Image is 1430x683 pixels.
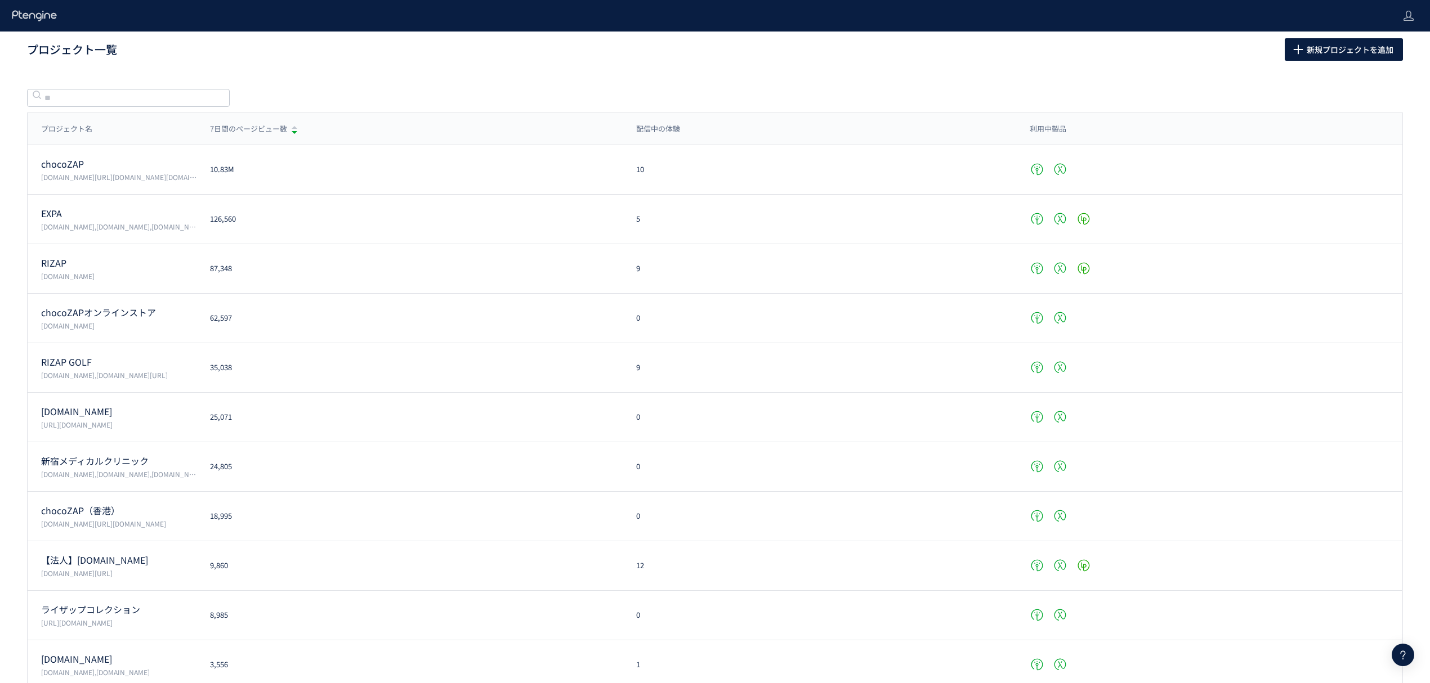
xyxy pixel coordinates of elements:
[41,519,196,528] p: chocozap-hk.com/,chocozaphk.gymmasteronline.com/
[196,164,623,175] div: 10.83M
[196,362,623,373] div: 35,038
[623,560,1016,571] div: 12
[1285,38,1403,61] button: 新規プロジェクトを追加
[196,659,623,670] div: 3,556
[41,504,196,517] p: chocoZAP（香港）
[41,257,196,269] p: RIZAP
[636,124,680,134] span: 配信中の体験
[623,610,1016,621] div: 0
[1030,124,1066,134] span: 利用中製品
[41,158,196,170] p: chocoZAP
[41,469,196,479] p: shinjuku3chome-medical.jp,shinjuku3-mc.reserve.ne.jp,www.shinjukumc.com/,shinjukumc.net/,smc-glp1...
[196,560,623,571] div: 9,860
[196,263,623,274] div: 87,348
[41,618,196,627] p: https://shop.rizap.jp/
[623,461,1016,472] div: 0
[623,412,1016,423] div: 0
[41,321,196,330] p: chocozap.shop
[623,164,1016,175] div: 10
[623,511,1016,522] div: 0
[41,420,196,429] p: https://medical.chocozap.jp
[196,412,623,423] div: 25,071
[41,124,92,134] span: プロジェクト名
[41,405,196,418] p: medical.chocozap.jp
[196,313,623,323] div: 62,597
[41,222,196,231] p: vivana.jp,expa-official.jp,reserve-expa.jp
[623,263,1016,274] div: 9
[196,511,623,522] div: 18,995
[41,356,196,369] p: RIZAP GOLF
[623,313,1016,323] div: 0
[1307,38,1393,61] span: 新規プロジェクトを追加
[41,603,196,616] p: ライザップコレクション
[623,214,1016,224] div: 5
[41,207,196,220] p: EXPA
[27,42,1260,58] h1: プロジェクト一覧
[623,659,1016,670] div: 1
[41,653,196,666] p: rizap-english.jp
[196,610,623,621] div: 8,985
[41,667,196,677] p: www.rizap-english.jp,blackboard60s.com
[41,568,196,578] p: www.rizap.jp/lp/corp/healthseminar/
[41,554,196,567] p: 【法人】rizap.jp
[41,271,196,281] p: www.rizap.jp
[41,370,196,380] p: www.rizap-golf.jp,rizap-golf.ns-test.work/lp/3anniversary-cp/
[196,461,623,472] div: 24,805
[623,362,1016,373] div: 9
[196,214,623,224] div: 126,560
[41,172,196,182] p: chocozap.jp/,zap-id.jp/,web.my-zap.jp/,liff.campaign.chocozap.sumiyoku.jp/
[41,455,196,468] p: 新宿メディカルクリニック
[210,124,287,134] span: 7日間のページビュー数
[41,306,196,319] p: chocoZAPオンラインストア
